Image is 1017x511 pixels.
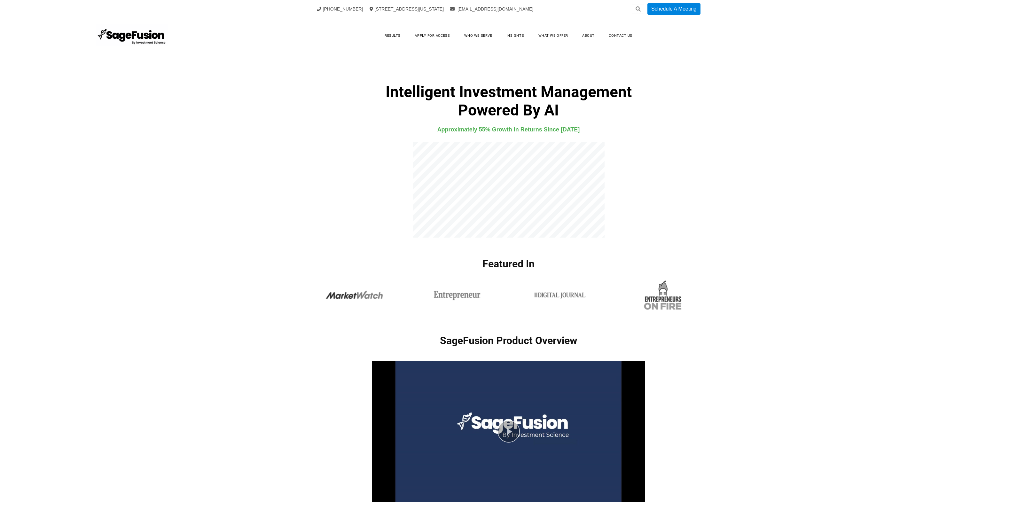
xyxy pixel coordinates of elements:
[378,31,407,41] a: Results
[96,24,168,47] img: SageFusion | Intelligent Investment Management
[450,6,533,12] a: [EMAIL_ADDRESS][DOMAIN_NAME]
[602,31,639,41] a: Contact Us
[324,279,385,311] img: -67ab9bd27d9ef.png
[426,279,488,311] img: -67ab9be7b8539.png
[303,125,714,134] h4: Approximately 55% Growth in Returns Since [DATE]
[500,31,530,41] a: Insights
[634,279,692,311] img: -67ab9bfe99e34.png
[408,31,456,41] a: Apply for Access
[303,83,714,119] h1: Intelligent Investment Management
[576,31,601,41] a: About
[317,6,363,12] a: [PHONE_NUMBER]
[370,6,444,12] a: [STREET_ADDRESS][US_STATE]
[532,31,575,41] a: What We Offer
[303,258,714,279] h1: Featured In
[458,31,499,41] a: Who We Serve
[647,3,700,15] a: Schedule A Meeting
[303,334,714,347] h1: SageFusion Product Overview
[458,101,559,119] b: Powered By AI
[529,279,591,311] img: -67ab9bf163f6b.png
